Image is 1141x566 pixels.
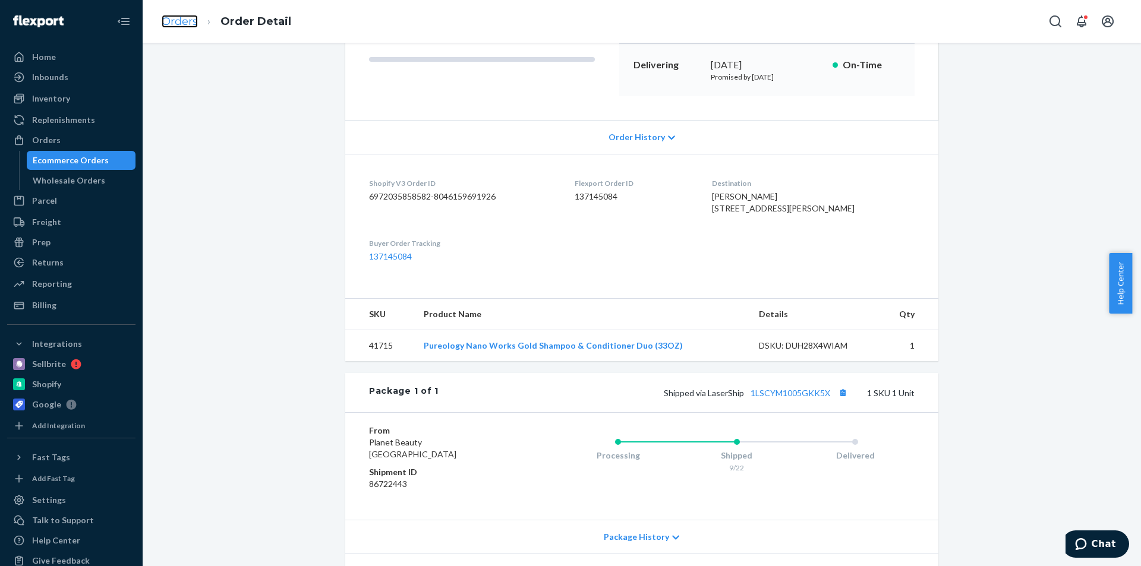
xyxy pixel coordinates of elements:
[27,171,136,190] a: Wholesale Orders
[220,15,291,28] a: Order Detail
[7,419,135,433] a: Add Integration
[369,478,511,490] dd: 86722443
[345,330,414,362] td: 41715
[32,216,61,228] div: Freight
[369,466,511,478] dt: Shipment ID
[7,448,135,467] button: Fast Tags
[711,72,823,82] p: Promised by [DATE]
[369,385,439,400] div: Package 1 of 1
[712,178,915,188] dt: Destination
[32,399,61,410] div: Google
[880,299,938,330] th: Qty
[32,134,61,146] div: Orders
[32,51,56,63] div: Home
[7,213,135,232] a: Freight
[32,71,68,83] div: Inbounds
[796,450,915,461] div: Delivered
[7,191,135,210] a: Parcel
[712,191,855,213] span: [PERSON_NAME] [STREET_ADDRESS][PERSON_NAME]
[32,473,75,483] div: Add Fast Tag
[751,388,830,398] a: 1LSCYM1005GKK5X
[7,375,135,394] a: Shopify
[369,238,556,248] dt: Buyer Order Tracking
[759,340,871,352] div: DSKU: DUH28X4WIAM
[369,425,511,437] dt: From
[7,131,135,150] a: Orders
[32,278,72,290] div: Reporting
[27,151,136,170] a: Ecommerce Orders
[33,175,105,186] div: Wholesale Orders
[32,257,64,268] div: Returns
[7,233,135,252] a: Prep
[1109,253,1132,314] button: Help Center
[575,191,694,203] dd: 137145084
[369,191,556,203] dd: 6972035858582-8046159691926
[7,296,135,315] a: Billing
[7,472,135,486] a: Add Fast Tag
[7,110,135,129] a: Replenishments
[7,334,135,353] button: Integrations
[677,463,796,473] div: 9/22
[575,178,694,188] dt: Flexport Order ID
[32,420,85,431] div: Add Integration
[369,437,456,459] span: Planet Beauty [GEOGRAPHIC_DATA]
[439,385,915,400] div: 1 SKU 1 Unit
[1044,10,1067,33] button: Open Search Box
[32,378,61,390] div: Shopify
[7,89,135,108] a: Inventory
[7,491,135,510] a: Settings
[32,535,80,546] div: Help Center
[424,340,683,350] a: Pureology Nano Works Gold Shampoo & Conditioner Duo (33OZ)
[13,15,64,27] img: Flexport logo
[880,330,938,362] td: 1
[7,395,135,414] a: Google
[32,514,94,526] div: Talk to Support
[559,450,677,461] div: Processing
[7,511,135,530] button: Talk to Support
[32,195,57,207] div: Parcel
[604,531,669,543] span: Package History
[633,58,701,72] p: Delivering
[677,450,796,461] div: Shipped
[711,58,823,72] div: [DATE]
[32,494,66,506] div: Settings
[112,10,135,33] button: Close Navigation
[33,154,109,166] div: Ecommerce Orders
[32,114,95,126] div: Replenishments
[1070,10,1093,33] button: Open notifications
[843,58,900,72] p: On-Time
[7,253,135,272] a: Returns
[32,236,51,248] div: Prep
[7,355,135,374] a: Sellbrite
[609,131,665,143] span: Order History
[345,299,414,330] th: SKU
[32,358,66,370] div: Sellbrite
[749,299,880,330] th: Details
[369,178,556,188] dt: Shopify V3 Order ID
[7,48,135,67] a: Home
[1066,530,1129,560] iframe: Opens a widget where you can chat to one of our agents
[1096,10,1120,33] button: Open account menu
[32,93,70,105] div: Inventory
[835,385,850,400] button: Copy tracking number
[32,338,82,350] div: Integrations
[32,451,70,463] div: Fast Tags
[7,531,135,550] a: Help Center
[162,15,198,28] a: Orders
[664,388,850,398] span: Shipped via LaserShip
[152,4,301,39] ol: breadcrumbs
[32,299,56,311] div: Billing
[369,251,412,261] a: 137145084
[7,274,135,293] a: Reporting
[414,299,749,330] th: Product Name
[7,68,135,87] a: Inbounds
